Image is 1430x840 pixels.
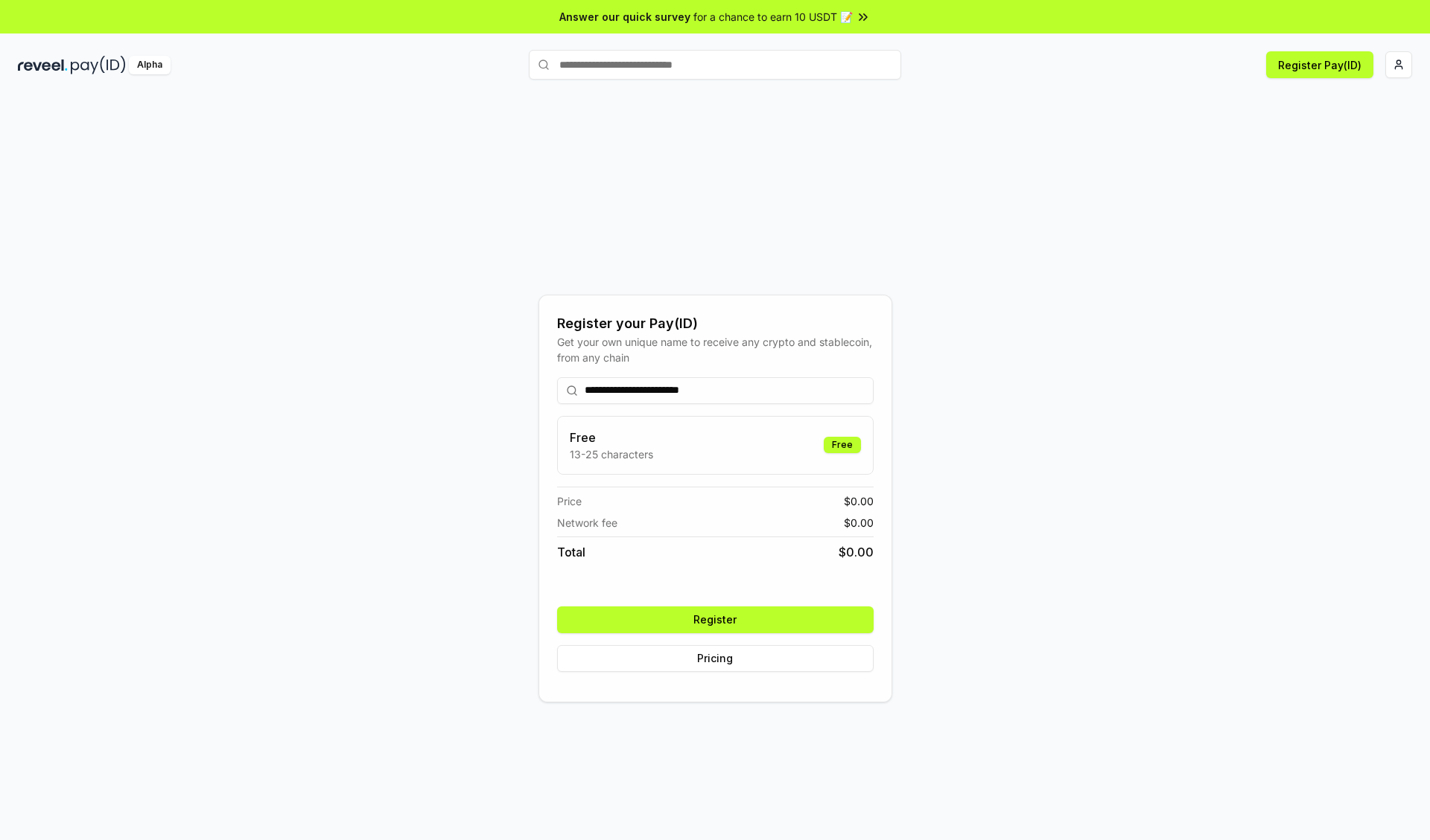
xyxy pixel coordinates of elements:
[557,515,617,530] span: Network fee
[570,446,653,462] p: 13-25 characters
[129,56,171,74] div: Alpha
[844,515,874,530] span: $ 0.00
[844,493,874,509] span: $ 0.00
[570,429,653,446] h3: Free
[18,56,68,74] img: reveel_dark
[557,543,585,561] span: Total
[557,493,582,509] span: Price
[557,313,874,334] div: Register your Pay(ID)
[693,9,853,25] span: for a chance to earn 10 USDT 📝
[1266,51,1373,78] button: Register Pay(ID)
[559,9,690,25] span: Answer our quick survey
[839,543,874,561] span: $ 0.00
[557,645,874,672] button: Pricing
[824,437,861,453] div: Free
[557,334,874,365] div: Get your own unique name to receive any crypto and stablecoin, from any chain
[71,56,126,74] img: pay_id
[557,606,874,633] button: Register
